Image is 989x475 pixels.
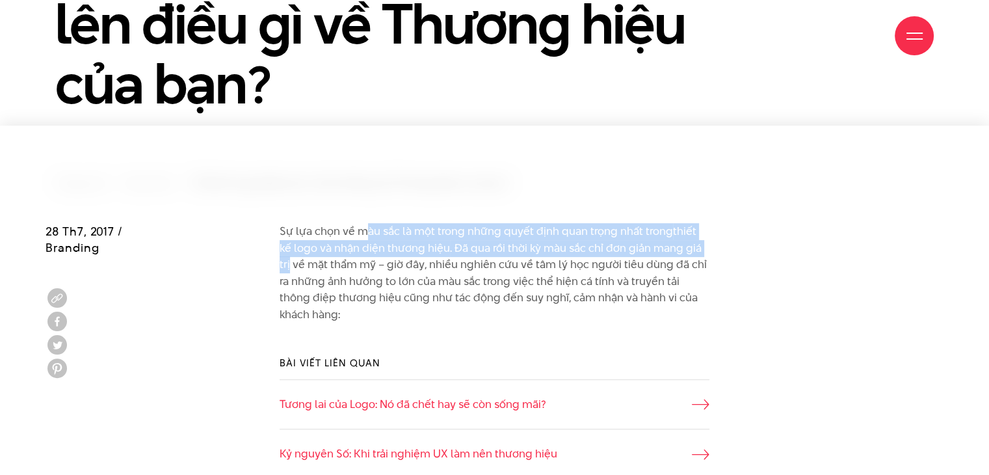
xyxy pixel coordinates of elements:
span: 28 Th7, 2017 / Branding [46,223,123,256]
a: Kỷ nguyên Số: Khi trải nghiệm UX làm nên thương hiệu [280,446,709,463]
h3: Bài viết liên quan [280,356,709,370]
a: thiết kế logo và nhận diện thương hiệu [280,223,696,256]
p: Sự lựa chọn về màu sắc là một trong những quyết định quan trọng nhất trong . Đã qua rồi thời kỳ m... [280,223,709,323]
a: Tương lai của Logo: Nó đã chết hay sẽ còn sống mãi? [280,396,709,413]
